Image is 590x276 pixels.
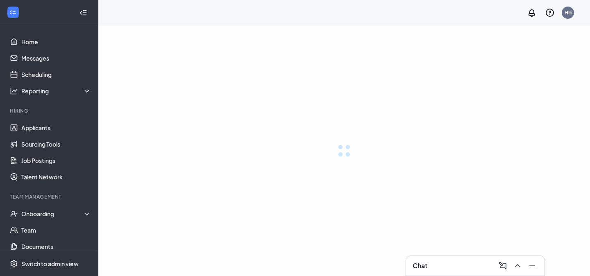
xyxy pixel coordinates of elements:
a: Documents [21,238,91,255]
svg: ComposeMessage [498,261,508,271]
div: Team Management [10,193,90,200]
div: Onboarding [21,210,92,218]
svg: WorkstreamLogo [9,8,17,16]
a: Home [21,34,91,50]
a: Scheduling [21,66,91,83]
svg: ChevronUp [513,261,522,271]
a: Talent Network [21,169,91,185]
h3: Chat [413,261,427,270]
svg: UserCheck [10,210,18,218]
svg: Collapse [79,9,87,17]
svg: Minimize [527,261,537,271]
button: ComposeMessage [495,259,508,272]
a: Messages [21,50,91,66]
div: Hiring [10,107,90,114]
svg: Notifications [527,8,537,18]
a: Team [21,222,91,238]
svg: QuestionInfo [545,8,555,18]
div: Reporting [21,87,92,95]
a: Applicants [21,120,91,136]
a: Sourcing Tools [21,136,91,152]
div: HB [565,9,572,16]
svg: Settings [10,260,18,268]
a: Job Postings [21,152,91,169]
button: Minimize [525,259,538,272]
button: ChevronUp [510,259,523,272]
svg: Analysis [10,87,18,95]
div: Switch to admin view [21,260,79,268]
